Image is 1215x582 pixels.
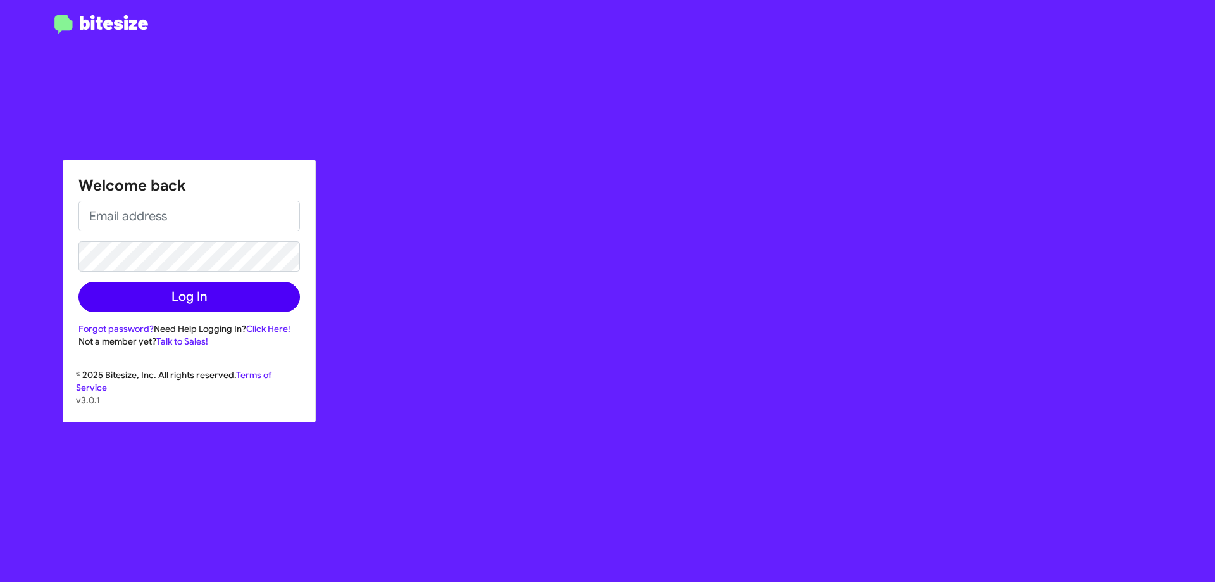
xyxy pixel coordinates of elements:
[78,282,300,312] button: Log In
[63,369,315,422] div: © 2025 Bitesize, Inc. All rights reserved.
[78,175,300,196] h1: Welcome back
[76,394,302,407] p: v3.0.1
[78,322,300,335] div: Need Help Logging In?
[78,201,300,231] input: Email address
[246,323,290,334] a: Click Here!
[78,323,154,334] a: Forgot password?
[156,336,208,347] a: Talk to Sales!
[78,335,300,348] div: Not a member yet?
